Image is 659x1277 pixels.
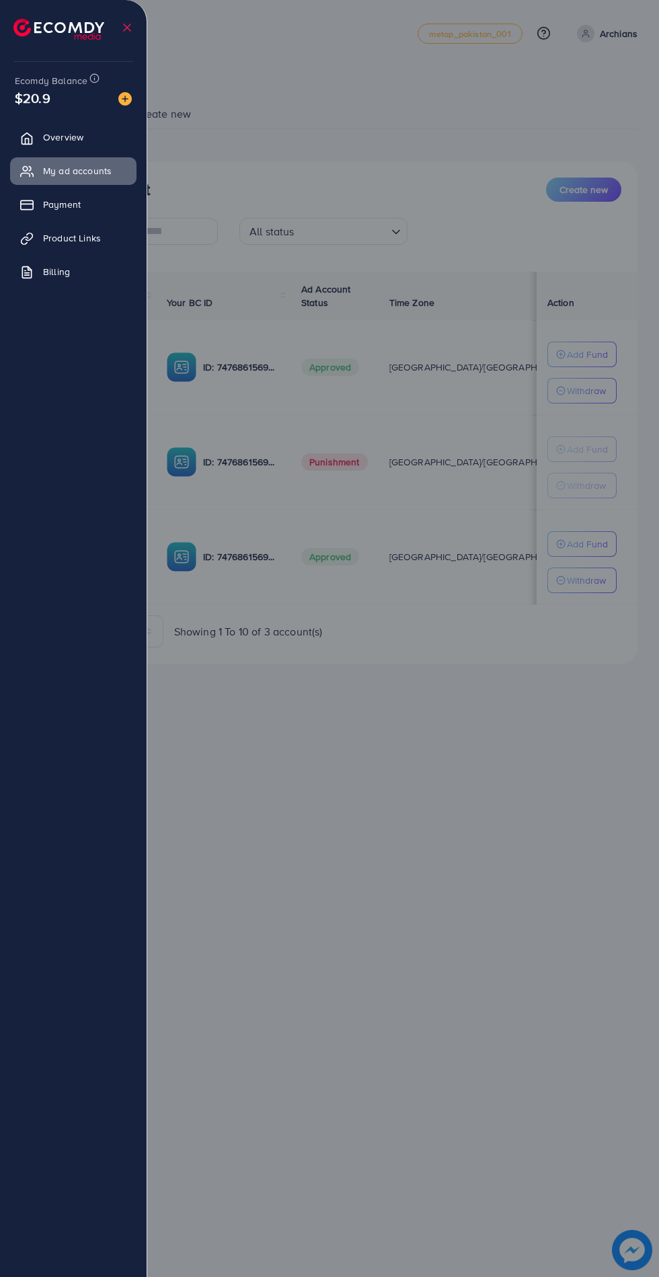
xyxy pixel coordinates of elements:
a: Overview [10,124,137,151]
span: Ecomdy Balance [15,74,87,87]
span: My ad accounts [43,164,112,178]
span: $20.9 [15,88,50,108]
a: Billing [10,258,137,285]
a: My ad accounts [10,157,137,184]
img: image [118,92,132,106]
a: Product Links [10,225,137,251]
a: Payment [10,191,137,218]
span: Overview [43,130,83,144]
span: Billing [43,265,70,278]
span: Product Links [43,231,101,245]
span: Payment [43,198,81,211]
img: logo [13,19,104,40]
